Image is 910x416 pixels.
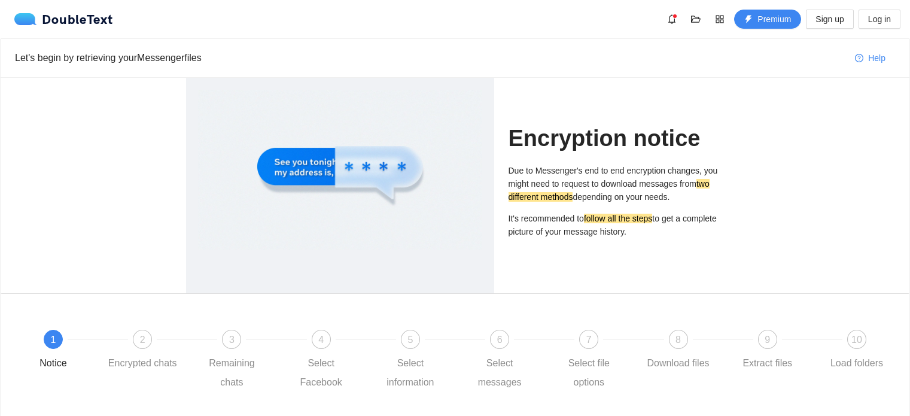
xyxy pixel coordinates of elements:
[845,48,895,68] button: question-circleHelp
[108,330,197,373] div: 2Encrypted chats
[711,14,729,24] span: appstore
[287,354,356,392] div: Select Facebook
[465,354,534,392] div: Select messages
[108,354,177,373] div: Encrypted chats
[734,10,801,29] button: thunderboltPremium
[14,13,42,25] img: logo
[376,330,465,392] div: 5Select information
[644,330,733,373] div: 8Download files
[229,335,235,345] span: 3
[407,335,413,345] span: 5
[197,330,286,392] div: 3Remaining chats
[830,354,883,373] div: Load folders
[554,354,623,392] div: Select file options
[376,354,445,392] div: Select information
[509,164,725,204] p: Due to Messenger's end to end encryption changes, you might need to request to download messages ...
[663,14,681,24] span: bell
[497,335,503,345] span: 6
[14,13,113,25] a: logoDoubleText
[733,330,822,373] div: 9Extract files
[868,13,891,26] span: Log in
[859,10,900,29] button: Log in
[662,10,681,29] button: bell
[868,51,885,65] span: Help
[757,13,791,26] span: Premium
[765,335,770,345] span: 9
[584,214,652,223] mark: follow all the steps
[554,330,643,392] div: 7Select file options
[822,330,891,373] div: 10Load folders
[855,54,863,63] span: question-circle
[686,10,705,29] button: folder-open
[509,125,725,153] h1: Encryption notice
[140,335,145,345] span: 2
[815,13,844,26] span: Sign up
[710,10,729,29] button: appstore
[742,354,792,373] div: Extract files
[51,335,56,345] span: 1
[509,179,710,202] mark: two different methods
[586,335,592,345] span: 7
[15,50,845,65] div: Let's begin by retrieving your Messenger files
[287,330,376,392] div: 4Select Facebook
[39,354,66,373] div: Notice
[197,354,266,392] div: Remaining chats
[14,13,113,25] div: DoubleText
[687,14,705,24] span: folder-open
[675,335,681,345] span: 8
[19,330,108,373] div: 1Notice
[744,15,753,25] span: thunderbolt
[806,10,853,29] button: Sign up
[465,330,554,392] div: 6Select messages
[318,335,324,345] span: 4
[851,335,862,345] span: 10
[509,212,725,238] p: It's recommended to to get a complete picture of your message history.
[647,354,710,373] div: Download files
